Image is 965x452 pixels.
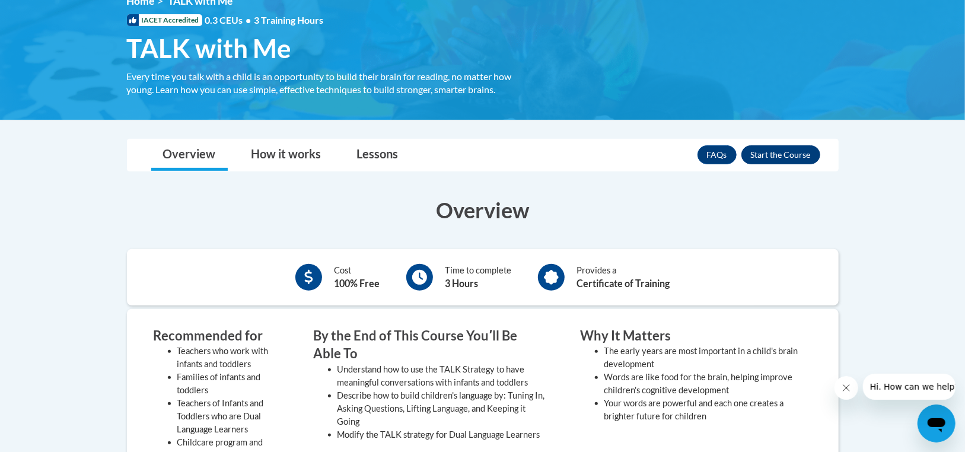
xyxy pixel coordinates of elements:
span: TALK with Me [127,33,292,64]
span: • [246,14,251,26]
div: Time to complete [445,264,511,291]
li: Teachers of Infants and Toddlers who are Dual Language Learners [177,397,278,436]
li: Modify the TALK strategy for Dual Language Learners [337,428,545,441]
iframe: Message from company [863,374,956,400]
b: 3 Hours [445,278,478,289]
iframe: Button to launch messaging window [918,405,956,443]
li: The early years are most important in a child's brain development [604,345,812,371]
li: Teachers who work with infants and toddlers [177,345,278,371]
b: Certificate of Training [577,278,670,289]
h3: Recommended for [154,327,278,345]
div: Provides a [577,264,670,291]
iframe: Close message [835,376,858,400]
h3: Why It Matters [581,327,812,345]
h3: Overview [127,195,839,225]
button: Enroll [741,145,820,164]
li: Understand how to use the TALK Strategy to have meaningful conversations with infants and toddlers [337,363,545,389]
li: Describe how to build children's language by: Tuning In, Asking Questions, Lifting Language, and ... [337,389,545,428]
span: 3 Training Hours [254,14,324,26]
b: 100% Free [334,278,380,289]
a: FAQs [698,145,737,164]
div: Every time you talk with a child is an opportunity to build their brain for reading, no matter ho... [127,70,536,96]
a: Lessons [345,139,410,171]
h3: By the End of This Course Youʹll Be Able To [314,327,545,364]
span: IACET Accredited [127,14,202,26]
li: Words are like food for the brain, helping improve children's cognitive development [604,371,812,397]
div: Cost [334,264,380,291]
li: Families of infants and toddlers [177,371,278,397]
span: 0.3 CEUs [205,14,324,27]
span: Hi. How can we help? [7,8,96,18]
li: Your words are powerful and each one creates a brighter future for children [604,397,812,423]
a: Overview [151,139,228,171]
a: How it works [240,139,333,171]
